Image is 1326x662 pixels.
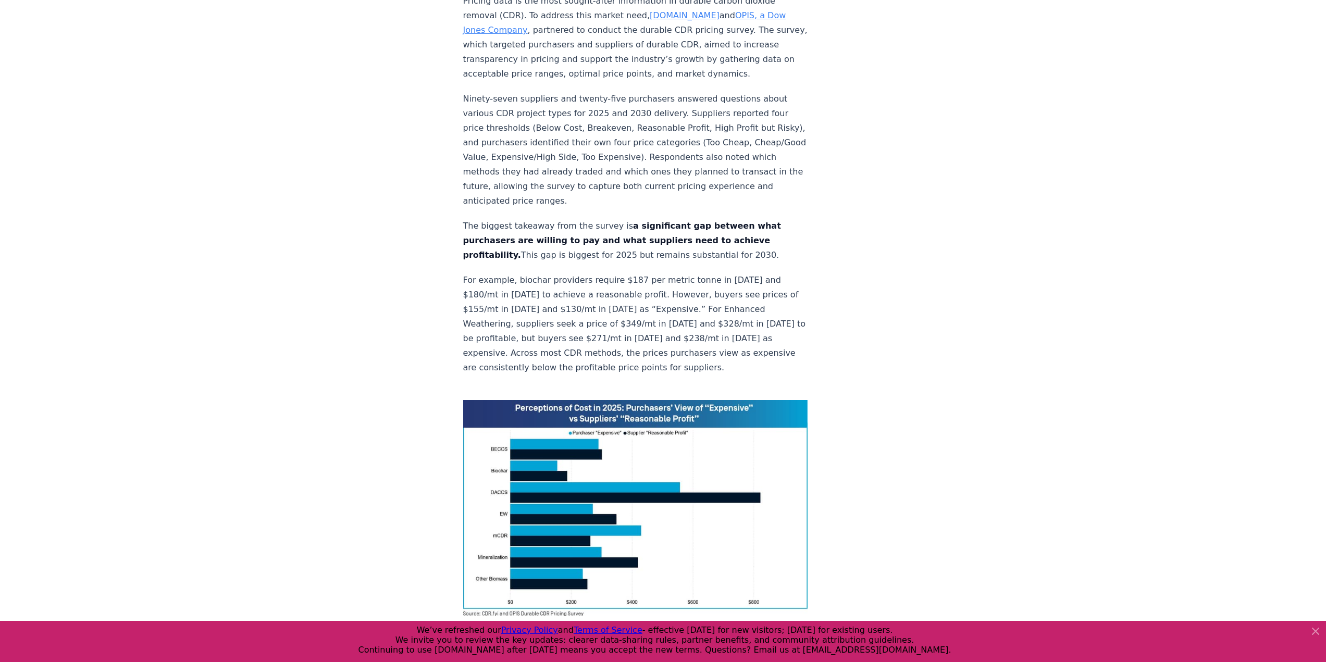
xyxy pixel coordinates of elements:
strong: a significant gap between what purchasers are willing to pay and what suppliers need to achieve p... [463,221,781,260]
p: The biggest takeaway from the survey is This gap is biggest for 2025 but remains substantial for ... [463,219,808,263]
p: For example, biochar providers require $187 per metric tonne in [DATE] and $180/mt in [DATE] to a... [463,273,808,375]
p: Ninety-seven suppliers and twenty-five purchasers answered questions about various CDR project ty... [463,92,808,208]
a: [DOMAIN_NAME] [650,10,720,20]
img: blog post image [463,400,808,616]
